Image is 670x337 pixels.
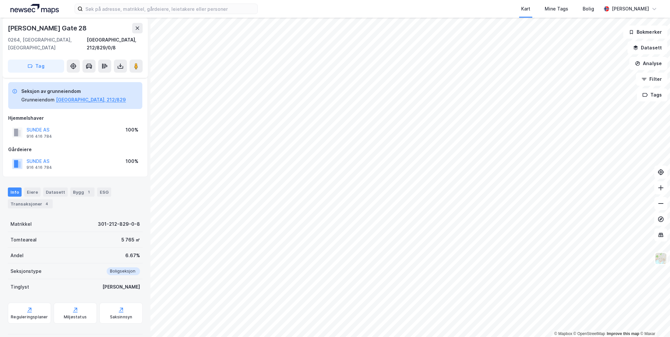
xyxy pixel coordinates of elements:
a: OpenStreetMap [573,331,605,336]
input: Søk på adresse, matrikkel, gårdeiere, leietakere eller personer [83,4,257,14]
div: Matrikkel [10,220,32,228]
div: ESG [97,187,111,197]
div: Andel [10,252,24,259]
div: 100% [126,157,138,165]
div: Transaksjoner [8,199,53,208]
div: Eiere [24,187,41,197]
div: 4 [44,201,50,207]
button: Bokmerker [623,26,667,39]
img: logo.a4113a55bc3d86da70a041830d287a7e.svg [10,4,59,14]
div: Hjemmelshaver [8,114,142,122]
div: Info [8,187,22,197]
div: 100% [126,126,138,134]
div: 6.67% [125,252,140,259]
div: [PERSON_NAME] [612,5,649,13]
div: 1 [85,189,92,195]
a: Improve this map [607,331,639,336]
div: Tinglyst [10,283,29,291]
button: [GEOGRAPHIC_DATA], 212/829 [56,96,126,104]
button: Analyse [629,57,667,70]
a: Mapbox [554,331,572,336]
div: Reguleringsplaner [11,314,48,320]
div: Saksinnsyn [110,314,132,320]
div: 5 765 ㎡ [121,236,140,244]
div: 0264, [GEOGRAPHIC_DATA], [GEOGRAPHIC_DATA] [8,36,87,52]
div: 301-212-829-0-8 [98,220,140,228]
div: Seksjonstype [10,267,42,275]
div: 916 416 784 [26,165,52,170]
button: Datasett [627,41,667,54]
div: [GEOGRAPHIC_DATA], 212/829/0/8 [87,36,143,52]
img: Z [655,252,667,265]
div: Grunneiendom [21,96,55,104]
div: [PERSON_NAME] Gate 28 [8,23,88,33]
div: Kart [521,5,530,13]
div: [PERSON_NAME] [102,283,140,291]
div: Mine Tags [545,5,568,13]
div: Gårdeiere [8,146,142,153]
div: Kontrollprogram for chat [637,306,670,337]
button: Tag [8,60,64,73]
div: Bygg [70,187,95,197]
iframe: Chat Widget [637,306,670,337]
div: Datasett [43,187,68,197]
button: Tags [637,88,667,101]
div: Seksjon av grunneiendom [21,87,126,95]
div: 916 416 784 [26,134,52,139]
div: Miljøstatus [64,314,87,320]
div: Tomteareal [10,236,37,244]
button: Filter [636,73,667,86]
div: Bolig [583,5,594,13]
